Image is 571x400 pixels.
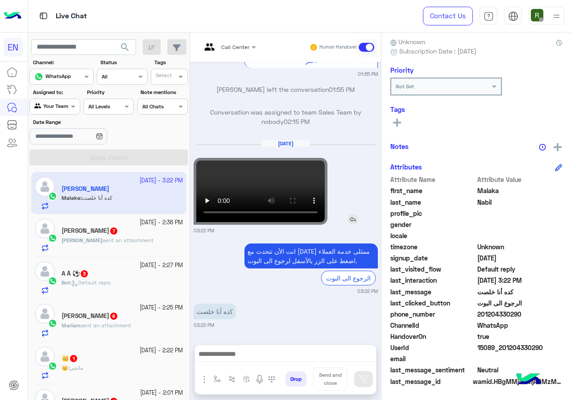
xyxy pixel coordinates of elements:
span: [PERSON_NAME] [62,237,103,243]
span: Attribute Value [477,175,563,184]
span: timezone [390,242,476,252]
h6: Tags [390,105,562,113]
b: : [62,279,71,286]
span: Attribute Name [390,175,476,184]
label: Date Range [33,118,133,126]
span: last_clicked_button [390,298,476,308]
span: 02:15 PM [284,118,310,125]
span: locale [390,231,476,240]
small: [DATE] - 2:27 PM [140,261,183,270]
img: notes [539,144,546,151]
a: tab [480,7,497,25]
span: Subscription Date : [DATE] [399,46,476,56]
img: send message [359,375,368,384]
img: send attachment [199,374,210,385]
span: اختر [306,57,317,64]
img: profile [551,11,562,22]
img: Logo [4,7,21,25]
span: last_interaction [390,276,476,285]
span: last_message [390,287,476,297]
small: [DATE] - 2:36 PM [140,219,183,227]
img: defaultAdmin.png [35,261,55,281]
img: defaultAdmin.png [35,219,55,239]
span: Unknown [477,242,563,252]
span: phone_number [390,309,476,319]
span: ChannelId [390,321,476,330]
img: tab [508,11,518,21]
span: Bot [62,279,70,286]
img: tab [38,10,49,21]
span: first_name [390,186,476,195]
span: Default reply [71,279,111,286]
label: Status [100,58,146,66]
span: last_visited_flow [390,264,476,274]
h5: 👑 [62,355,78,362]
button: Trigger scenario [225,372,240,387]
span: true [477,332,563,341]
label: Channel: [33,58,93,66]
span: 201204330290 [477,309,563,319]
img: select flow [214,375,221,383]
h6: Attributes [390,163,422,171]
p: 28/9/2025, 3:22 PM [194,304,236,319]
span: Call Center [221,44,249,50]
span: gender [390,220,476,229]
small: Human Handover [319,44,357,51]
small: 03:22 PM [194,322,214,329]
span: HandoverOn [390,332,476,341]
h5: A À ⚽ [62,270,89,277]
img: defaultAdmin.png [35,304,55,324]
span: profile_pic [390,209,476,218]
img: userImage [531,9,543,21]
button: select flow [210,372,225,387]
img: WhatsApp [48,276,57,285]
span: null [477,220,563,229]
button: Drop [285,371,306,387]
span: email [390,354,476,363]
h5: Mohamed Adel [62,227,118,235]
small: [DATE] - 2:22 PM [140,346,183,355]
label: Note mentions [141,88,186,96]
h6: Priority [390,66,414,74]
div: الرجوع الى البوت [321,271,376,285]
span: sent an attachment [80,322,131,329]
span: 7 [110,227,117,235]
label: Tags [154,58,187,66]
span: 01:55 PM [329,86,355,93]
img: add [554,143,562,151]
img: WhatsApp [48,362,57,371]
img: make a call [268,376,275,383]
button: Send and close [313,367,348,391]
span: 2025-09-28T12:22:26.698Z [477,276,563,285]
span: null [477,231,563,240]
small: [DATE] - 2:25 PM [140,304,183,312]
span: UserId [390,343,476,352]
img: tab [484,11,494,21]
span: 0 [477,365,563,375]
img: defaultAdmin.png [35,346,55,367]
small: 03:22 PM [357,288,378,295]
span: 👑 [62,364,68,371]
b: : [62,364,70,371]
small: 03:22 PM [194,227,214,234]
img: create order [243,375,250,383]
span: 2 [477,321,563,330]
img: hulul-logo.png [513,364,544,396]
span: 2025-06-30T10:54:58.072Z [477,253,563,263]
button: create order [240,372,254,387]
p: Conversation was assigned to team Sales Team by nobody [194,107,378,127]
span: last_message_sentiment [390,365,476,375]
span: Unknown [390,37,425,46]
p: [PERSON_NAME] left the conversation [194,85,378,94]
img: WhatsApp [48,319,57,328]
span: null [477,354,563,363]
span: last_message_id [390,377,471,386]
small: 01:55 PM [358,70,378,78]
img: WhatsApp [48,234,57,243]
span: search [120,42,130,53]
h5: Mariam Fahmi [62,312,118,320]
button: Apply Filters [29,149,188,165]
img: Trigger scenario [228,375,236,383]
h6: [DATE] [261,140,310,147]
a: Contact Us [423,7,473,25]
